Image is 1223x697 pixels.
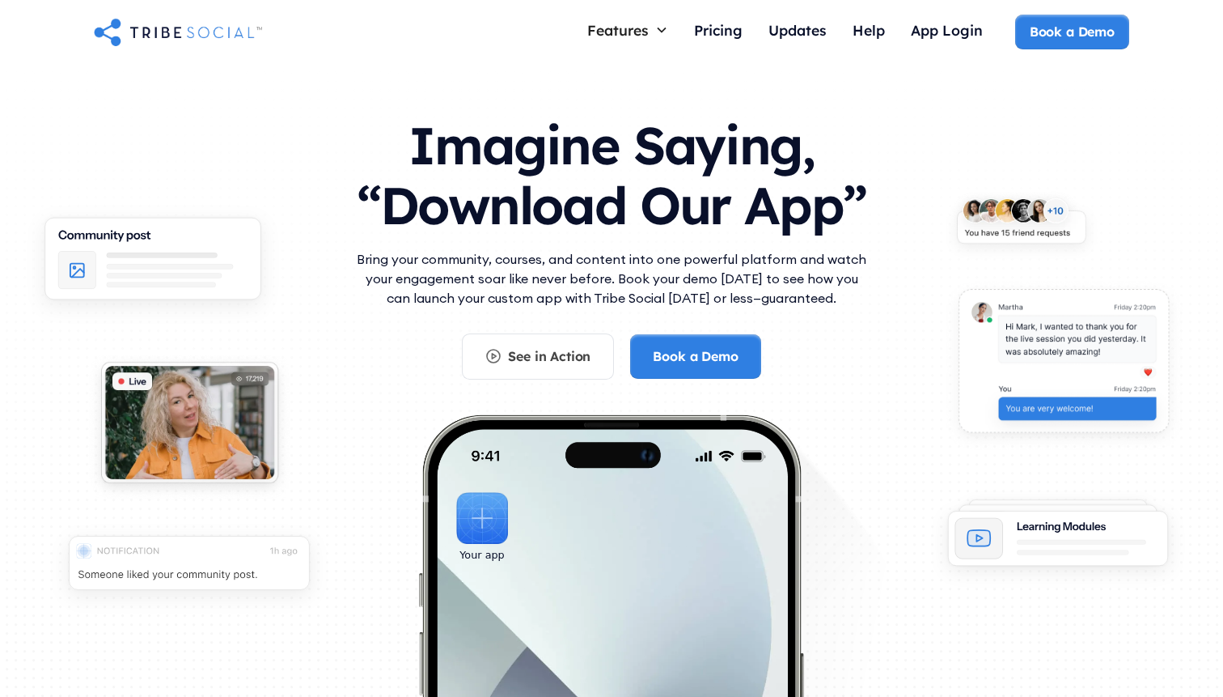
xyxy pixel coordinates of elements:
img: An illustration of Community Feed [24,203,281,325]
img: An illustration of Learning Modules [929,489,1187,589]
div: Features [574,15,681,45]
a: home [94,15,262,48]
div: Updates [768,21,827,39]
div: Pricing [694,21,743,39]
div: Help [853,21,885,39]
a: Book a Demo [630,334,760,378]
div: Features [587,21,649,39]
a: See in Action [462,334,614,379]
a: App Login [898,15,996,49]
div: App Login [911,21,983,39]
img: An illustration of Live video [86,351,294,503]
img: An illustration of push notification [49,521,330,615]
a: Book a Demo [1015,15,1129,49]
h1: Imagine Saying, “Download Our App” [353,100,870,243]
p: Bring your community, courses, and content into one powerful platform and watch your engagement s... [353,249,870,308]
a: Updates [755,15,840,49]
img: An illustration of New friends requests [942,187,1101,263]
img: An illustration of chat [942,277,1186,454]
a: Pricing [681,15,755,49]
a: Help [840,15,898,49]
div: See in Action [508,347,590,365]
div: Your app [459,546,504,564]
